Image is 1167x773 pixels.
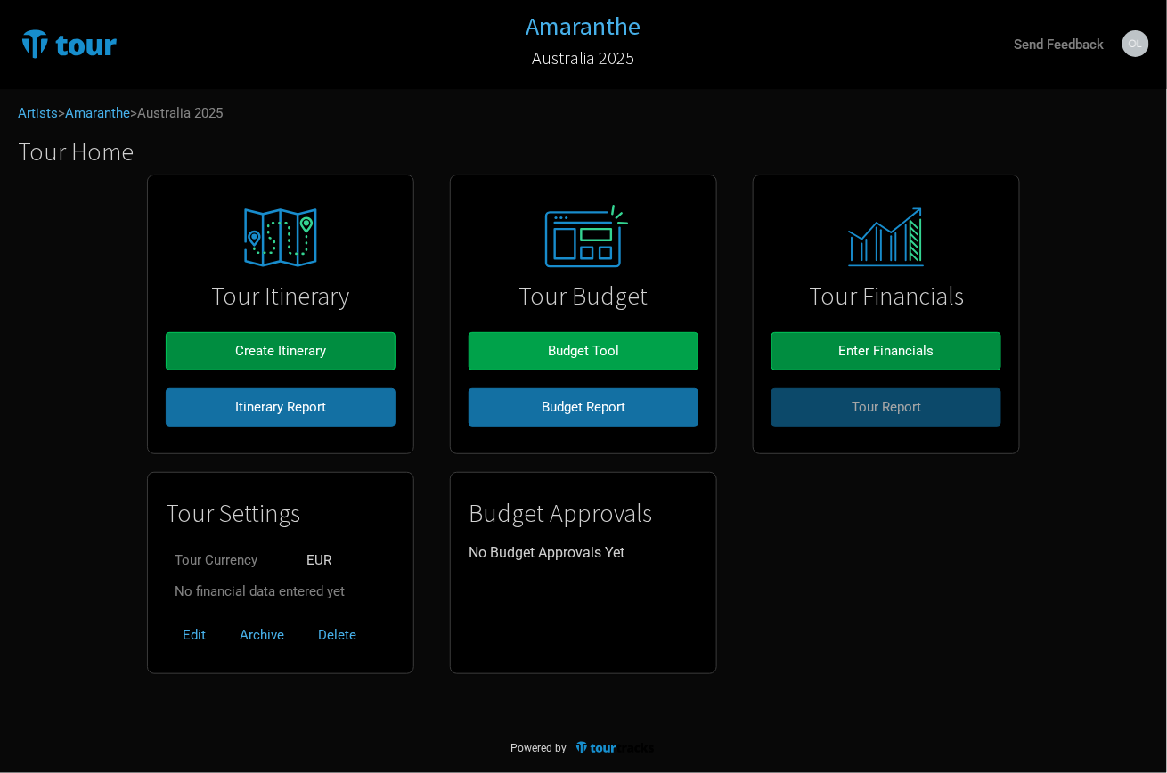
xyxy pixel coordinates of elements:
button: Create Itinerary [166,332,396,370]
button: Budget Tool [469,332,698,370]
button: Edit [166,616,223,655]
a: Australia 2025 [532,39,634,77]
span: > Australia 2025 [130,107,223,120]
td: Tour Currency [166,545,298,576]
button: Budget Report [469,388,698,427]
td: No financial data entered yet [166,576,354,607]
img: tourtracks_14_icons_monitor.svg [838,207,934,267]
button: Delete [301,616,373,655]
img: tourtracks_02_icon_presets.svg [524,200,643,275]
span: Budget Report [542,399,625,415]
p: No Budget Approvals Yet [469,545,698,561]
span: Budget Tool [548,343,619,359]
span: > [58,107,130,120]
strong: Send Feedback [1015,37,1105,53]
img: tourtracks_icons_FA_06_icons_itinerary.svg [214,196,347,280]
h1: Amaranthe [526,10,641,42]
a: Edit [166,627,223,643]
h1: Tour Settings [166,500,396,527]
a: Amaranthe [65,105,130,121]
a: Amaranthe [526,12,641,40]
span: Create Itinerary [235,343,326,359]
button: Itinerary Report [166,388,396,427]
button: Tour Report [771,388,1001,427]
img: TourTracks [575,740,657,755]
a: Itinerary Report [166,379,396,435]
td: EUR [298,545,354,576]
h1: Tour Home [18,138,1167,166]
h2: Australia 2025 [532,48,634,68]
h1: Tour Itinerary [166,282,396,310]
a: Budget Tool [469,323,698,379]
button: Archive [223,616,301,655]
span: Powered by [511,743,567,755]
a: Enter Financials [771,323,1001,379]
h1: Tour Budget [469,282,698,310]
button: Enter Financials [771,332,1001,370]
a: Create Itinerary [166,323,396,379]
span: Tour Report [852,399,921,415]
a: Tour Report [771,379,1001,435]
img: TourTracks [18,26,210,61]
a: Budget Report [469,379,698,435]
img: Jan-Ole [1122,30,1149,57]
h1: Budget Approvals [469,500,698,527]
a: Artists [18,105,58,121]
span: Itinerary Report [235,399,326,415]
h1: Tour Financials [771,282,1001,310]
span: Enter Financials [839,343,934,359]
